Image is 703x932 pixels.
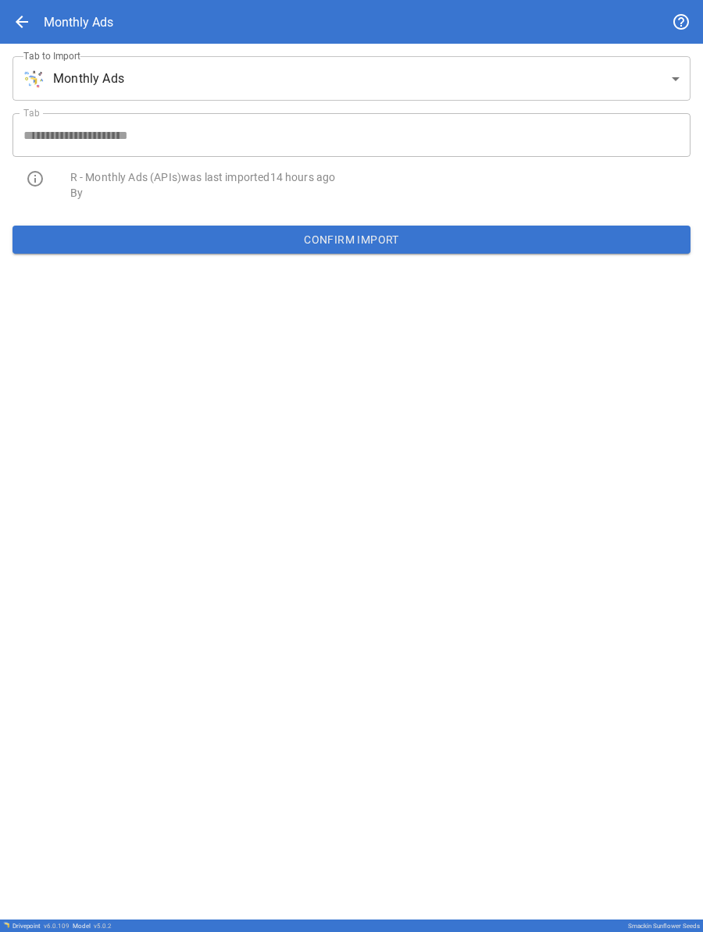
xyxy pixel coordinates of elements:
span: v 6.0.109 [44,923,70,930]
span: v 5.0.2 [94,923,112,930]
p: R - Monthly Ads (APIs) was last imported 14 hours ago [70,169,691,185]
div: Drivepoint [12,923,70,930]
img: Drivepoint [3,922,9,928]
span: info_outline [26,169,45,188]
div: Monthly Ads [44,15,113,30]
button: Confirm Import [12,226,691,254]
div: Smackin Sunflower Seeds [628,923,700,930]
span: arrow_back [12,12,31,31]
label: Tab to Import [23,49,80,62]
label: Tab [23,106,40,119]
span: Monthly Ads [53,69,124,88]
img: brand icon not found [23,69,45,88]
div: Model [73,923,112,930]
p: By [70,185,691,201]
